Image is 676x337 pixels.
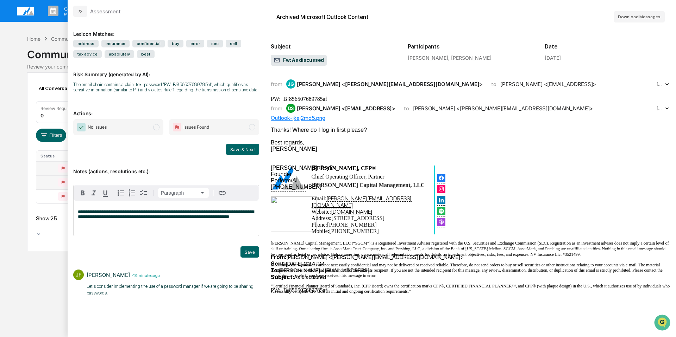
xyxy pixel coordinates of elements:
[271,274,294,280] b: Subject:
[297,105,395,112] div: [PERSON_NAME] <[EMAIL_ADDRESS]>
[331,208,373,215] a: [DOMAIN_NAME]
[437,174,445,182] img: created with MySignature.io
[271,284,670,294] div: “Certified Financial Planner Board of Standards, Inc. (CFP Board) owns the certification marks CF...
[27,64,649,70] div: Review your communication records across channels
[271,241,669,257] span: [PERSON_NAME] Capital Management, LLC (“SGCM”) is a Registered Investment Adviser registered with...
[271,254,286,260] b: From:
[312,228,330,234] span: Mobile:
[229,192,235,194] button: Attach files
[17,7,34,15] img: logo
[437,207,445,215] img: created with MySignature.io
[271,81,283,88] span: from:
[404,105,410,112] span: to:
[271,140,670,146] div: Best regards,
[226,40,241,47] span: sell
[101,40,130,47] span: insurance
[271,105,283,112] span: from:
[437,199,445,206] a: https://mysig.io/Kp7lV8Bm
[312,209,373,215] span: Website:
[100,187,111,199] button: Underline
[653,314,672,333] iframe: Open customer support
[274,57,324,64] span: Fw: As discussed
[271,267,279,274] b: To:
[312,222,327,228] span: Phone:
[58,6,94,12] p: Calendar
[58,12,94,17] p: Manage Tasks
[271,96,670,102] div: PW: B!856507689785af
[58,89,87,96] span: Attestations
[7,103,13,108] div: 🔎
[36,83,89,94] div: All Conversations
[437,221,445,227] a: https://mysig.io/3q78VPxp
[14,89,45,96] span: Preclearance
[500,81,596,88] div: [PERSON_NAME] <[EMAIL_ADDRESS]>
[158,188,209,198] button: Block type
[312,174,384,180] span: Chief Operating Officer, Partner
[105,50,134,58] span: absolutely
[27,36,40,42] div: Home
[437,177,445,183] a: https://mysig.io/367DV5QY
[70,119,85,124] span: Pylon
[271,127,670,133] div: Thanks! Where do I log in first please?
[437,185,445,193] img: created with MySignature.io
[73,102,259,116] p: Actions:
[437,218,445,226] img: created with MySignature.io
[137,50,155,58] span: best
[312,165,376,171] b: [PERSON_NAME], CFP®
[657,106,664,111] time: Friday, September 19, 2025 at 11:39:19 AM
[77,123,86,131] img: Checkmark
[24,61,89,66] div: We're available if you need us!
[73,50,102,58] span: tax advice
[312,215,332,221] span: Address:
[130,272,160,278] time: Tuesday, September 23, 2025 at 10:53:10 AM PDT
[87,283,259,297] p: Let's consider implementing the use of a password manager if we are going to be sharing passwords.​
[88,187,100,199] button: Italic
[545,43,670,50] h2: Date
[240,246,259,258] button: Save
[413,105,593,112] div: [PERSON_NAME] <[PERSON_NAME][EMAIL_ADDRESS][DOMAIN_NAME]>
[168,40,183,47] span: buy
[614,11,665,22] button: Download Messages
[4,99,47,112] a: 🔎Data Lookup
[27,43,649,61] div: Communications Archive
[183,124,209,131] span: Issues Found
[327,222,376,228] span: [PHONE_NUMBER]
[40,106,74,111] div: Review Required
[173,123,181,131] img: Flag
[7,15,128,26] p: How can we help?
[51,89,57,95] div: 🗄️
[73,40,99,47] span: address
[271,287,670,293] div: PW: B!856507689785af
[286,79,295,89] div: JG
[73,270,84,280] div: JF
[271,165,670,171] div: [PERSON_NAME], PsyD
[297,81,483,88] div: [PERSON_NAME] <[PERSON_NAME][EMAIL_ADDRESS][DOMAIN_NAME]>
[36,151,82,161] th: Status
[87,272,130,278] div: [PERSON_NAME]
[312,182,425,188] b: [PERSON_NAME] Capital Management, LLC
[51,36,108,42] div: Communications Archive
[408,43,533,50] h2: Participants
[437,210,445,216] a: https://mysig.io/Ww7qVODb
[437,196,445,204] img: created with MySignature.io
[271,43,396,50] h2: Subject
[36,215,78,222] div: Show 25
[329,228,378,234] span: [PHONE_NUMBER]
[186,40,204,47] span: error
[7,89,13,95] div: 🖐️
[36,129,67,142] button: Filters
[657,82,664,87] time: Friday, September 19, 2025 at 11:34:01 AM
[50,119,85,124] a: Powered byPylon
[14,102,44,109] span: Data Lookup
[271,184,670,190] div: [PHONE_NUMBER]
[40,112,44,118] div: 0
[73,160,259,174] p: Notes (actions, resolutions etc.):
[271,196,317,232] img: bb656d56-162a-4108-854c-d5bc0af06700
[24,54,115,61] div: Start new chat
[271,146,670,152] div: [PERSON_NAME]
[286,104,295,113] div: DS
[4,86,48,98] a: 🖐️Preclearance
[73,22,259,37] div: Lexicon Matches:
[90,8,121,15] div: Assessment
